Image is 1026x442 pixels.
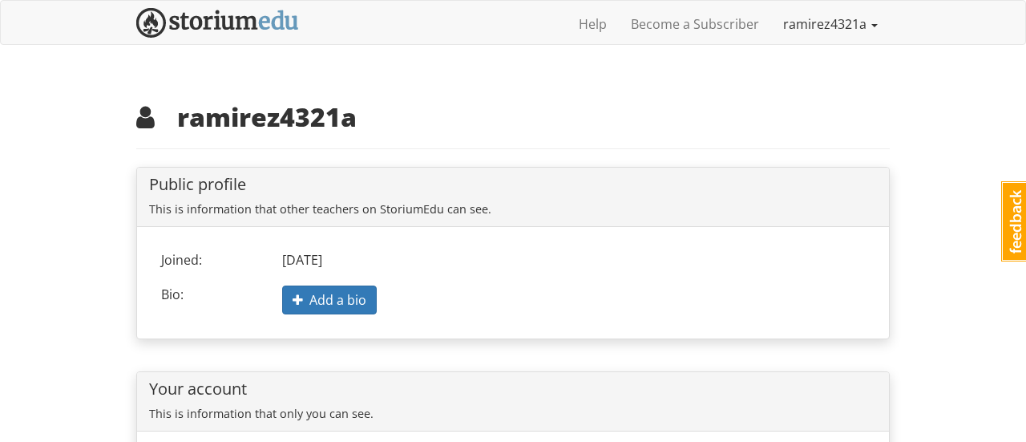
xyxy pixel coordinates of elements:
button: Add a bio [282,286,377,315]
div: [DATE] [270,251,877,270]
span: Add a bio [293,291,366,309]
a: Help [567,4,619,44]
h4: Your account [149,380,877,398]
p: This is information that other teachers on StoriumEdu can see. [149,201,877,218]
h4: Public profile [149,176,877,193]
a: Become a Subscriber [619,4,771,44]
p: This is information that only you can see. [149,406,877,423]
div: Joined: [149,251,270,270]
div: Bio: [149,286,270,304]
a: ramirez4321a [771,4,890,44]
h2: ramirez4321a [136,103,890,131]
img: StoriumEDU [136,8,299,38]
